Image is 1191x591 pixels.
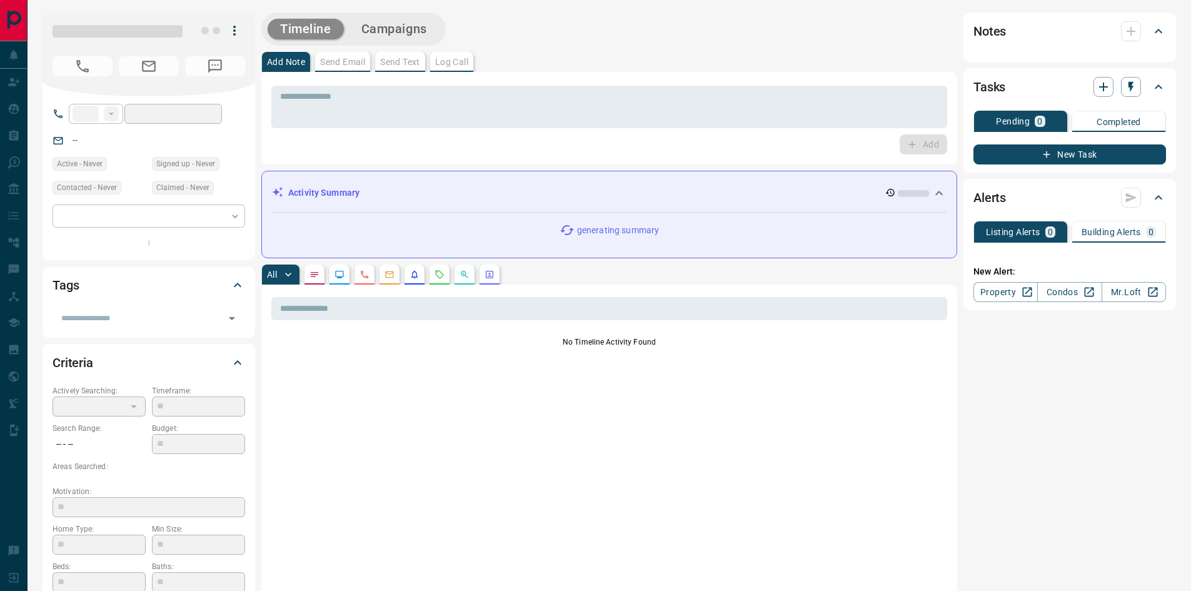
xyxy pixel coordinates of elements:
[119,56,179,76] span: No Email
[973,77,1005,97] h2: Tasks
[288,186,359,200] p: Activity Summary
[973,282,1038,302] a: Property
[267,58,305,66] p: Add Note
[53,561,146,572] p: Beds:
[973,21,1006,41] h2: Notes
[996,117,1030,126] p: Pending
[272,181,947,205] div: Activity Summary
[53,385,146,397] p: Actively Searching:
[410,270,420,280] svg: Listing Alerts
[1048,228,1053,236] p: 0
[1037,117,1042,126] p: 0
[349,19,440,39] button: Campaigns
[460,270,470,280] svg: Opportunities
[1148,228,1153,236] p: 0
[384,270,394,280] svg: Emails
[1097,118,1141,126] p: Completed
[152,561,245,572] p: Baths:
[53,486,245,497] p: Motivation:
[435,270,445,280] svg: Requests
[53,353,93,373] h2: Criteria
[73,135,78,145] a: --
[223,310,241,327] button: Open
[152,523,245,535] p: Min Size:
[973,188,1006,208] h2: Alerts
[334,270,344,280] svg: Lead Browsing Activity
[271,336,947,348] p: No Timeline Activity Found
[152,385,245,397] p: Timeframe:
[577,224,659,237] p: generating summary
[53,423,146,434] p: Search Range:
[973,72,1166,102] div: Tasks
[309,270,319,280] svg: Notes
[53,275,79,295] h2: Tags
[53,434,146,455] p: -- - --
[973,144,1166,164] button: New Task
[53,348,245,378] div: Criteria
[485,270,495,280] svg: Agent Actions
[185,56,245,76] span: No Number
[973,16,1166,46] div: Notes
[57,158,103,170] span: Active - Never
[53,270,245,300] div: Tags
[57,181,117,194] span: Contacted - Never
[359,270,369,280] svg: Calls
[1102,282,1166,302] a: Mr.Loft
[973,265,1166,278] p: New Alert:
[53,523,146,535] p: Home Type:
[267,270,277,279] p: All
[53,56,113,76] span: No Number
[973,183,1166,213] div: Alerts
[268,19,344,39] button: Timeline
[156,181,209,194] span: Claimed - Never
[156,158,215,170] span: Signed up - Never
[1082,228,1141,236] p: Building Alerts
[53,461,245,472] p: Areas Searched:
[1037,282,1102,302] a: Condos
[986,228,1040,236] p: Listing Alerts
[152,423,245,434] p: Budget:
